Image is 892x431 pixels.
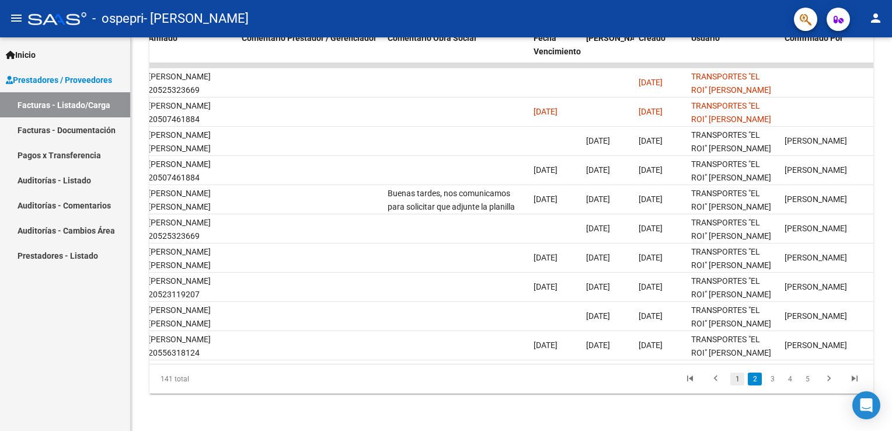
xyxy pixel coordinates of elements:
span: TRANSPORTES "EL ROI" [PERSON_NAME] [691,159,771,182]
div: [PERSON_NAME] 20507461884 [148,158,232,185]
span: TRANSPORTES "EL ROI" [PERSON_NAME] [691,276,771,299]
li: page 1 [729,369,746,389]
span: [DATE] [534,165,557,175]
span: [DATE] [534,282,557,291]
datatable-header-cell: Creado [634,26,687,77]
span: [PERSON_NAME] [785,165,847,175]
a: go to next page [818,373,840,385]
span: [DATE] [586,311,610,321]
span: [PERSON_NAME] [785,253,847,262]
datatable-header-cell: Afiliado [144,26,237,77]
div: [PERSON_NAME] [PERSON_NAME] 20515258885 [148,304,232,343]
span: Comentario Prestador / Gerenciador [242,33,377,43]
a: 5 [800,373,814,385]
span: [PERSON_NAME] [785,136,847,145]
span: [DATE] [639,311,663,321]
span: [PERSON_NAME] [785,194,847,204]
span: [PERSON_NAME] [785,311,847,321]
span: TRANSPORTES "EL ROI" [PERSON_NAME] [691,101,771,124]
mat-icon: menu [9,11,23,25]
a: 1 [730,373,744,385]
span: [DATE] [639,340,663,350]
span: [DATE] [534,253,557,262]
span: [DATE] [586,253,610,262]
datatable-header-cell: Comentario Obra Social [383,26,529,77]
li: page 5 [799,369,816,389]
span: TRANSPORTES "EL ROI" [PERSON_NAME] [691,130,771,153]
span: TRANSPORTES "EL ROI" [PERSON_NAME] [691,218,771,241]
span: [DATE] [534,194,557,204]
span: - ospepri [92,6,144,32]
span: [PERSON_NAME] [785,282,847,291]
span: [DATE] [534,340,557,350]
span: [DATE] [586,282,610,291]
li: page 3 [764,369,781,389]
span: [DATE] [639,253,663,262]
span: [DATE] [639,78,663,87]
span: [DATE] [639,107,663,116]
a: go to previous page [705,373,727,385]
datatable-header-cell: Comentario Prestador / Gerenciador [237,26,383,77]
span: [DATE] [586,136,610,145]
div: [PERSON_NAME] 20523119207 [148,274,232,301]
a: go to last page [844,373,866,385]
div: [PERSON_NAME] [PERSON_NAME] 23504314464 [148,128,232,168]
div: [PERSON_NAME] 20556318124 [148,333,232,360]
span: [DATE] [639,282,663,291]
span: [DATE] [639,224,663,233]
span: [PERSON_NAME] [785,340,847,350]
span: TRANSPORTES "EL ROI" [PERSON_NAME] [691,305,771,328]
datatable-header-cell: Fecha Vencimiento [529,26,581,77]
li: page 4 [781,369,799,389]
span: [DATE] [586,165,610,175]
span: Creado [639,33,665,43]
span: TRANSPORTES "EL ROI" [PERSON_NAME] [691,72,771,95]
span: Fecha Vencimiento [534,33,581,56]
span: [PERSON_NAME] [586,33,649,43]
span: [DATE] [639,165,663,175]
span: [DATE] [586,340,610,350]
a: 4 [783,373,797,385]
span: Comentario Obra Social [388,33,476,43]
span: TRANSPORTES "EL ROI" [PERSON_NAME] [691,189,771,211]
div: [PERSON_NAME] [PERSON_NAME] 27574449788 [148,187,232,227]
span: Buenas tardes, nos comunicamos para solicitar que adjunte la planilla de traslados, para poder co... [388,189,524,357]
div: [PERSON_NAME] 20525323669 [148,216,232,243]
a: 3 [765,373,779,385]
div: 141 total [149,364,292,394]
span: [DATE] [586,194,610,204]
span: [DATE] [639,194,663,204]
span: TRANSPORTES "EL ROI" [PERSON_NAME] [691,335,771,357]
span: [PERSON_NAME] [785,224,847,233]
datatable-header-cell: Usuario [687,26,780,77]
div: [PERSON_NAME] [PERSON_NAME] 20567566200 [148,245,232,285]
span: [DATE] [586,224,610,233]
div: [PERSON_NAME] 20507461884 [148,99,232,126]
div: [PERSON_NAME] 20525323669 [148,70,232,97]
datatable-header-cell: Confirmado Por [780,26,873,77]
span: Prestadores / Proveedores [6,74,112,86]
span: Confirmado Por [785,33,843,43]
span: - [PERSON_NAME] [144,6,249,32]
div: Open Intercom Messenger [852,391,880,419]
a: go to first page [679,373,701,385]
span: Usuario [691,33,720,43]
span: Afiliado [148,33,177,43]
datatable-header-cell: Fecha Confimado [581,26,634,77]
mat-icon: person [869,11,883,25]
span: [DATE] [534,107,557,116]
span: Inicio [6,48,36,61]
span: [DATE] [639,136,663,145]
a: 2 [748,373,762,385]
span: TRANSPORTES "EL ROI" [PERSON_NAME] [691,247,771,270]
li: page 2 [746,369,764,389]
